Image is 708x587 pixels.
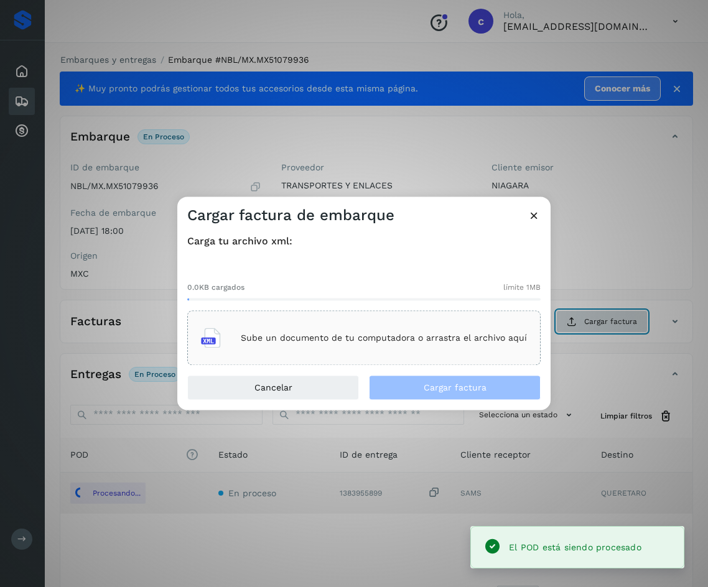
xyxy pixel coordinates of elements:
[187,206,394,224] h3: Cargar factura de embarque
[369,376,541,400] button: Cargar factura
[241,333,527,343] p: Sube un documento de tu computadora o arrastra el archivo aquí
[503,282,541,293] span: límite 1MB
[187,282,245,293] span: 0.0KB cargados
[424,384,487,392] span: Cargar factura
[509,542,641,552] span: El POD está siendo procesado
[187,235,541,247] h4: Carga tu archivo xml:
[254,384,292,392] span: Cancelar
[187,376,359,400] button: Cancelar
